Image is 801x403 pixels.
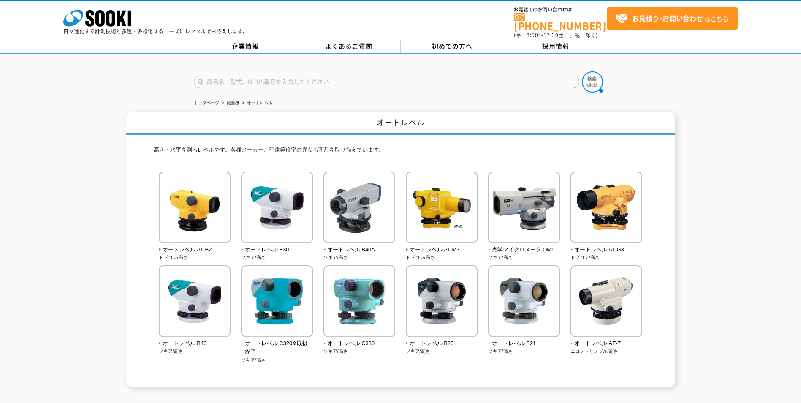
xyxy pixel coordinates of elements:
img: オートレベル C330 [323,265,395,339]
span: 17:30 [543,31,559,39]
a: オートレベル AT-M3 [406,237,478,254]
img: オートレベル B21 [488,265,560,339]
a: お見積り･お問い合わせはこちら [607,7,738,30]
p: ソキア/高さ [241,357,313,364]
p: ニコントリンブル/高さ [570,348,643,355]
p: ソキア/高さ [159,348,231,355]
img: 光学マイクロメータ OM5 [488,172,560,245]
p: ソキア/高さ [323,254,396,261]
img: オートレベル C320※取扱終了 [241,265,313,339]
p: トプコン/高さ [159,254,231,261]
span: オートレベル B20 [406,339,478,348]
img: オートレベル AE-7 [570,265,642,339]
p: ソキア/高さ [323,348,396,355]
span: オートレベル AT-B2 [159,245,231,254]
img: オートレベル B20 [406,265,478,339]
span: 8:50 [527,31,538,39]
li: オートレベル [241,99,272,108]
span: オートレベル AE-7 [570,339,643,348]
img: オートレベル AT-M3 [406,172,478,245]
span: 初めての方へ [432,41,472,51]
a: 企業情報 [194,40,297,53]
p: ソキア/高さ [241,254,313,261]
a: トップページ [194,101,219,105]
span: オートレベル B40 [159,339,231,348]
img: オートレベル B40 [159,265,231,339]
a: 光学マイクロメータ OM5 [488,237,560,254]
a: オートレベル C320※取扱終了 [241,331,313,357]
img: オートレベル B40A [323,172,395,245]
span: (平日 ～ 土日、祝日除く) [514,31,597,39]
a: オートレベル C330 [323,331,396,348]
span: 光学マイクロメータ OM5 [488,245,560,254]
p: ソキア/高さ [406,348,478,355]
span: オートレベル AT-G3 [570,245,643,254]
img: オートレベル B30 [241,172,313,245]
a: よくあるご質問 [297,40,401,53]
a: オートレベル B40 [159,331,231,348]
a: オートレベル AE-7 [570,331,643,348]
span: オートレベル B30 [241,245,313,254]
span: オートレベル C320※取扱終了 [241,339,313,357]
p: 高さ・水平を測るレベルです。各種メーカー、望遠鏡倍率の異なる商品を取り揃えています。 [154,146,648,159]
a: オートレベル B20 [406,331,478,348]
span: はこちら [615,12,728,25]
img: btn_search.png [582,71,603,93]
img: オートレベル AT-G3 [570,172,642,245]
span: オートレベル B21 [488,339,560,348]
p: ソキア/高さ [488,348,560,355]
a: オートレベル B30 [241,237,313,254]
strong: お見積り･お問い合わせ [632,13,703,23]
a: 採用情報 [504,40,608,53]
span: オートレベル AT-M3 [406,245,478,254]
a: オートレベル B40A [323,237,396,254]
p: ソキア/高さ [488,254,560,261]
span: オートレベル C330 [323,339,396,348]
a: オートレベル B21 [488,331,560,348]
p: トプコン/高さ [406,254,478,261]
span: オートレベル B40A [323,245,396,254]
p: トプコン/高さ [570,254,643,261]
img: オートレベル AT-B2 [159,172,231,245]
input: 商品名、型式、NETIS番号を入力してください [194,76,579,88]
a: [PHONE_NUMBER] [514,13,607,30]
a: オートレベル AT-B2 [159,237,231,254]
p: 日々進化する計測技術と多種・多様化するニーズにレンタルでお応えします。 [63,29,248,34]
span: お電話でのお問い合わせは [514,7,607,12]
a: オートレベル AT-G3 [570,237,643,254]
a: 測量機 [227,101,239,105]
a: 初めての方へ [401,40,504,53]
h1: オートレベル [126,112,675,135]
